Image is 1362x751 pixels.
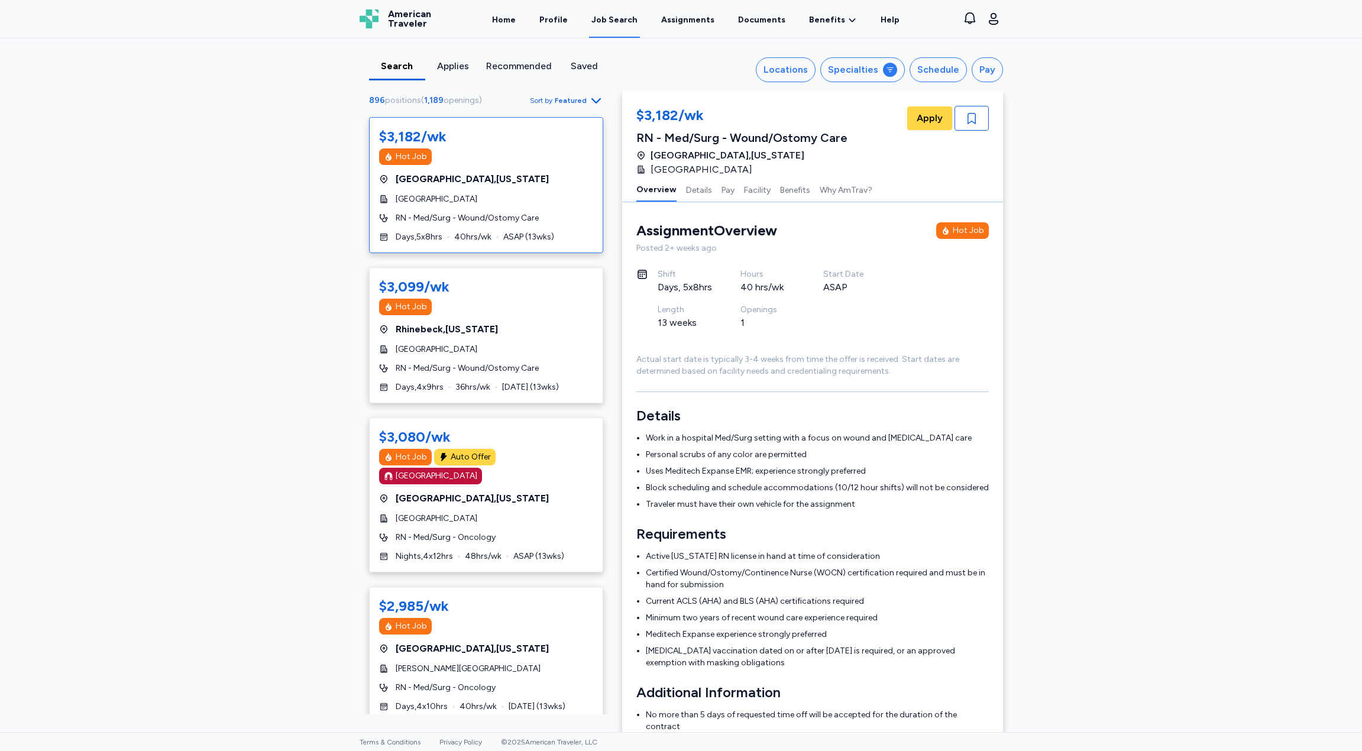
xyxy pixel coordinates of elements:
div: Hot Job [953,225,984,237]
span: 48 hrs/wk [465,551,502,562]
div: Applies [430,59,477,73]
button: Overview [636,177,677,202]
span: [GEOGRAPHIC_DATA] , [US_STATE] [396,642,549,656]
div: 13 weeks [658,316,712,330]
span: 40 hrs/wk [460,701,497,713]
div: Assignment Overview [636,221,777,240]
div: Start Date [823,268,878,280]
div: Days, 5x8hrs [658,280,712,294]
span: RN - Med/Surg - Wound/Ostomy Care [396,212,539,224]
div: Length [658,304,712,316]
span: [GEOGRAPHIC_DATA] [396,344,477,355]
h3: Requirements [636,525,989,543]
li: Block scheduling and schedule accommodations (10/12 hour shifts) will not be considered [646,482,989,494]
span: Rhinebeck , [US_STATE] [396,322,498,336]
span: Featured [555,96,587,105]
div: Openings [740,304,795,316]
button: Pay [722,177,735,202]
div: Recommended [486,59,552,73]
div: $3,182/wk [636,106,847,127]
span: 1,189 [424,95,444,105]
button: Details [686,177,712,202]
span: [DATE] ( 13 wks) [509,701,565,713]
div: RN - Med/Surg - Wound/Ostomy Care [636,130,847,146]
span: [GEOGRAPHIC_DATA] , [US_STATE] [396,491,549,506]
div: $2,985/wk [379,597,449,616]
div: Locations [764,63,808,77]
li: Personal scrubs of any color are permitted [646,449,989,461]
div: Hot Job [396,301,427,313]
a: Job Search [589,1,640,38]
div: 1 [740,316,795,330]
span: [DATE] ( 13 wks) [502,381,559,393]
button: Specialties [820,57,905,82]
li: Meditech Expanse experience strongly preferred [646,629,989,640]
div: Specialties [828,63,878,77]
button: Benefits [780,177,810,202]
span: [GEOGRAPHIC_DATA] [396,193,477,205]
span: Days , 4 x 9 hrs [396,381,444,393]
span: ASAP ( 13 wks) [513,551,564,562]
span: RN - Med/Surg - Oncology [396,682,496,694]
span: ASAP ( 13 wks) [503,231,554,243]
li: Minimum two years of recent wound care experience required [646,612,989,624]
span: 36 hrs/wk [455,381,490,393]
h3: Details [636,406,989,425]
div: Job Search [591,14,638,26]
div: Posted 2+ weeks ago [636,242,989,254]
div: Hot Job [396,151,427,163]
span: 40 hrs/wk [454,231,491,243]
div: $3,080/wk [379,428,451,446]
h3: Additional Information [636,683,989,702]
li: Uses Meditech Expanse EMR; experience strongly preferred [646,465,989,477]
div: Saved [561,59,608,73]
span: openings [444,95,479,105]
div: Hours [740,268,795,280]
span: © 2025 American Traveler, LLC [501,738,597,746]
button: Schedule [910,57,967,82]
div: $3,099/wk [379,277,449,296]
div: [GEOGRAPHIC_DATA] [396,470,477,482]
button: Sort byFeatured [530,93,603,108]
span: positions [385,95,421,105]
div: ( ) [369,95,487,106]
a: Terms & Conditions [360,738,420,746]
div: Search [374,59,420,73]
div: 40 hrs/wk [740,280,795,294]
div: ASAP [823,280,878,294]
span: RN - Med/Surg - Oncology [396,532,496,543]
button: Apply [907,106,952,130]
span: Sort by [530,96,552,105]
span: 896 [369,95,385,105]
li: No more than 5 days of requested time off will be accepted for the duration of the contract [646,709,989,733]
span: RN - Med/Surg - Wound/Ostomy Care [396,362,539,374]
span: [GEOGRAPHIC_DATA] , [US_STATE] [651,148,804,163]
div: Pay [979,63,995,77]
div: $3,182/wk [379,127,447,146]
span: Benefits [809,14,845,26]
li: Current ACLS (AHA) and BLS (AHA) certifications required [646,595,989,607]
li: Certified Wound/Ostomy/Continence Nurse (WOCN) certification required and must be in hand for sub... [646,567,989,591]
span: [GEOGRAPHIC_DATA] [396,513,477,525]
a: Benefits [809,14,857,26]
div: Hot Job [396,620,427,632]
span: Days , 5 x 8 hrs [396,231,442,243]
div: Schedule [917,63,959,77]
button: Why AmTrav? [820,177,872,202]
div: Auto Offer [451,451,491,463]
a: Privacy Policy [439,738,482,746]
div: Actual start date is typically 3-4 weeks from time the offer is received. Start dates are determi... [636,354,989,377]
div: Shift [658,268,712,280]
button: Pay [972,57,1003,82]
span: Days , 4 x 10 hrs [396,701,448,713]
span: Apply [917,111,943,125]
img: Logo [360,9,378,28]
button: Facility [744,177,771,202]
span: [GEOGRAPHIC_DATA] [651,163,752,177]
li: Active [US_STATE] RN license in hand at time of consideration [646,551,989,562]
li: Work in a hospital Med/Surg setting with a focus on wound and [MEDICAL_DATA] care [646,432,989,444]
li: Traveler must have their own vehicle for the assignment [646,498,989,510]
div: Hot Job [396,451,427,463]
span: Nights , 4 x 12 hrs [396,551,453,562]
span: [PERSON_NAME][GEOGRAPHIC_DATA] [396,663,541,675]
